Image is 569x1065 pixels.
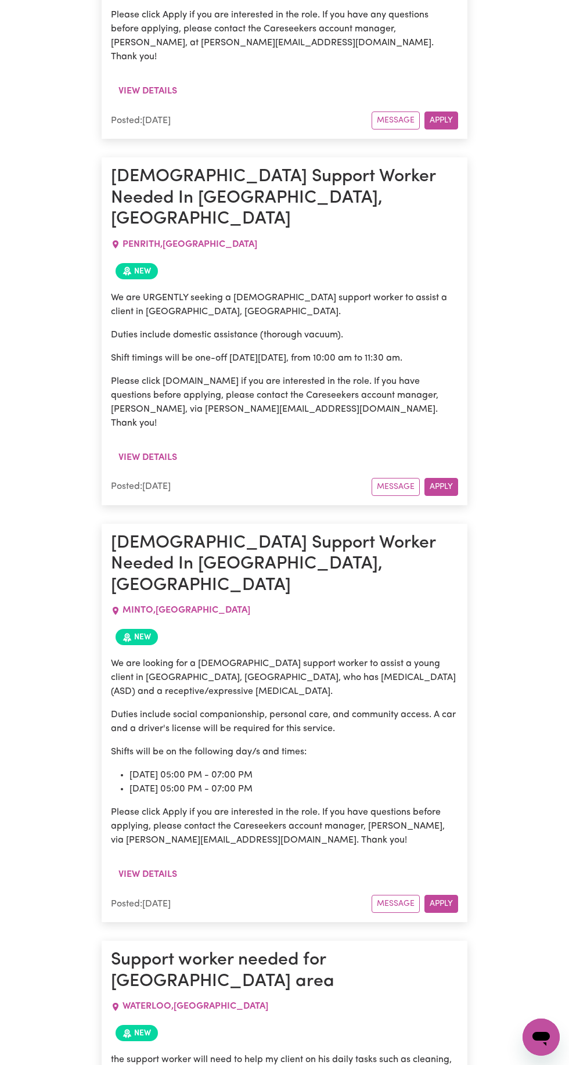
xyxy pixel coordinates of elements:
[111,375,458,430] p: Please click [DOMAIN_NAME] if you are interested in the role. If you have questions before applyi...
[424,478,458,496] button: Apply for this job
[372,895,420,913] button: Message
[111,745,458,759] p: Shifts will be on the following day/s and times:
[123,606,250,615] span: MINTO , [GEOGRAPHIC_DATA]
[111,805,458,847] p: Please click Apply if you are interested in the role. If you have questions before applying, plea...
[111,8,458,64] p: Please click Apply if you are interested in the role. If you have any questions before applying, ...
[111,480,371,494] div: Posted: [DATE]
[424,111,458,129] button: Apply for this job
[111,291,458,319] p: We are URGENTLY seeking a [DEMOGRAPHIC_DATA] support worker to assist a client in [GEOGRAPHIC_DAT...
[116,1025,158,1041] span: Job posted within the last 30 days
[116,263,158,279] span: Job posted within the last 30 days
[129,768,458,782] li: [DATE] 05:00 PM - 07:00 PM
[111,80,185,102] button: View details
[372,111,420,129] button: Message
[123,240,257,249] span: PENRITH , [GEOGRAPHIC_DATA]
[111,708,458,736] p: Duties include social companionship, personal care, and community access. A car and a driver's li...
[116,629,158,645] span: Job posted within the last 30 days
[111,950,458,992] h1: Support worker needed for [GEOGRAPHIC_DATA] area
[111,167,458,230] h1: [DEMOGRAPHIC_DATA] Support Worker Needed In [GEOGRAPHIC_DATA], [GEOGRAPHIC_DATA]
[111,863,185,886] button: View details
[111,114,371,128] div: Posted: [DATE]
[111,447,185,469] button: View details
[523,1019,560,1056] iframe: Botón para iniciar la ventana de mensajería
[129,782,458,796] li: [DATE] 05:00 PM - 07:00 PM
[111,533,458,596] h1: [DEMOGRAPHIC_DATA] Support Worker Needed In [GEOGRAPHIC_DATA], [GEOGRAPHIC_DATA]
[111,657,458,699] p: We are looking for a [DEMOGRAPHIC_DATA] support worker to assist a young client in [GEOGRAPHIC_DA...
[123,1002,268,1011] span: WATERLOO , [GEOGRAPHIC_DATA]
[372,478,420,496] button: Message
[111,897,371,911] div: Posted: [DATE]
[111,351,458,365] p: Shift timings will be one-off [DATE][DATE], from 10:00 am to 11:30 am.
[111,328,458,342] p: Duties include domestic assistance (thorough vacuum).
[424,895,458,913] button: Apply for this job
